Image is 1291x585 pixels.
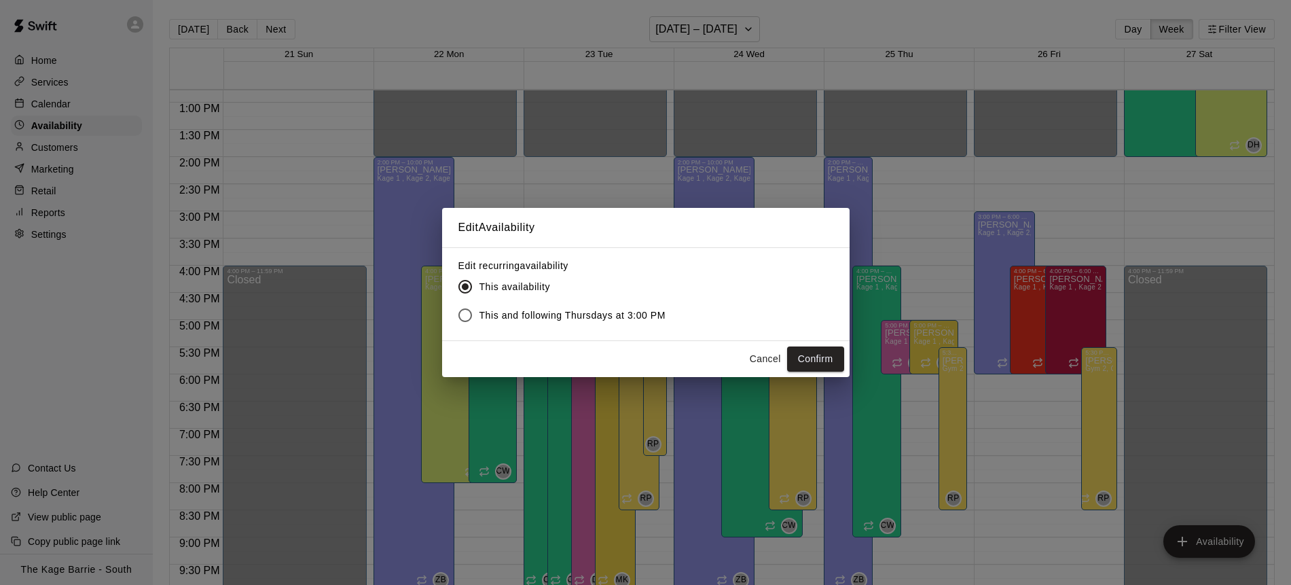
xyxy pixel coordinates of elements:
[458,259,677,272] label: Edit recurring availability
[479,308,666,323] span: This and following Thursdays at 3:00 PM
[442,208,850,247] h2: Edit Availability
[787,347,844,372] button: Confirm
[479,280,550,294] span: This availability
[744,347,787,372] button: Cancel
